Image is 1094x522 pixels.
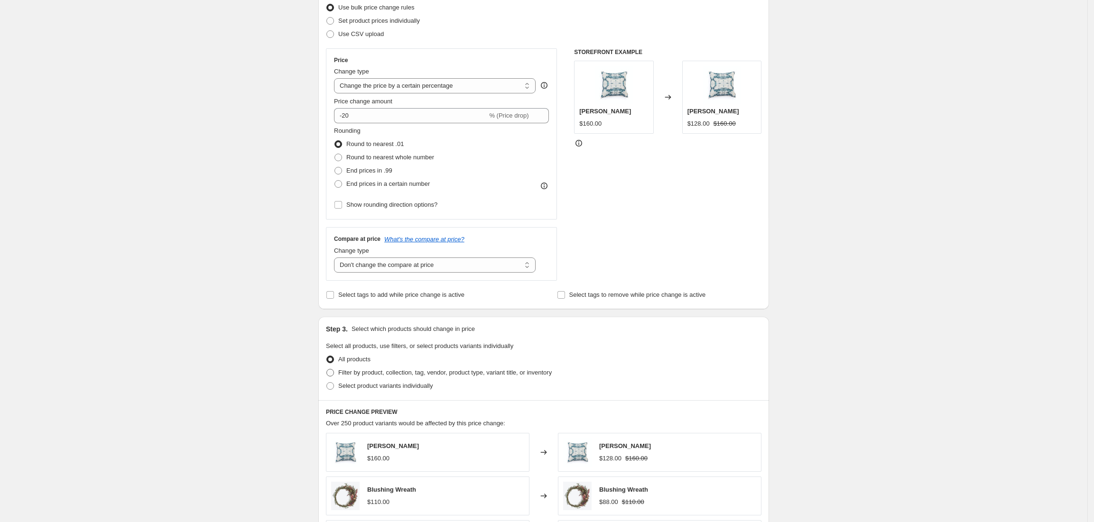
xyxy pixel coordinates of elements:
[338,382,433,389] span: Select product variants individually
[622,497,644,507] strike: $110.00
[346,154,434,161] span: Round to nearest whole number
[346,201,437,208] span: Show rounding direction options?
[714,119,736,128] strike: $160.00
[334,98,392,105] span: Price change amount
[367,442,419,449] span: [PERSON_NAME]
[338,369,552,376] span: Filter by product, collection, tag, vendor, product type, variant title, or inventory
[352,324,475,334] p: Select which products should change in price
[579,108,631,115] span: [PERSON_NAME]
[579,119,602,128] div: $160.00
[331,438,360,467] img: 1366117-eskayel-mira-pillow-a_3407cf10-c2f4-4d0d-83ed-01589675a2e5_80x.jpg
[346,167,392,174] span: End prices in .99
[599,497,618,507] div: $88.00
[346,140,404,147] span: Round to nearest .01
[338,356,371,363] span: All products
[563,438,592,467] img: 1366117-eskayel-mira-pillow-a_3407cf10-c2f4-4d0d-83ed-01589675a2e5_80x.jpg
[367,454,389,463] div: $160.00
[574,48,761,56] h6: STOREFRONT EXAMPLE
[334,247,369,254] span: Change type
[338,30,384,37] span: Use CSV upload
[599,442,651,449] span: [PERSON_NAME]
[334,56,348,64] h3: Price
[687,108,739,115] span: [PERSON_NAME]
[346,180,430,187] span: End prices in a certain number
[595,66,633,104] img: 1366117-eskayel-mira-pillow-a_3407cf10-c2f4-4d0d-83ed-01589675a2e5_80x.jpg
[334,68,369,75] span: Change type
[625,454,648,463] strike: $160.00
[367,486,416,493] span: Blushing Wreath
[338,4,414,11] span: Use bulk price change rules
[489,112,528,119] span: % (Price drop)
[326,408,761,416] h6: PRICE CHANGE PREVIEW
[334,127,361,134] span: Rounding
[338,291,464,298] span: Select tags to add while price change is active
[539,81,549,90] div: help
[687,119,710,128] div: $128.00
[703,66,741,104] img: 1366117-eskayel-mira-pillow-a_3407cf10-c2f4-4d0d-83ed-01589675a2e5_80x.jpg
[338,17,420,24] span: Set product prices individually
[334,108,487,123] input: -15
[326,342,513,349] span: Select all products, use filters, or select products variants individually
[334,235,380,243] h3: Compare at price
[367,497,389,507] div: $110.00
[569,291,706,298] span: Select tags to remove while price change is active
[599,454,621,463] div: $128.00
[326,420,505,427] span: Over 250 product variants would be affected by this price change:
[326,324,348,334] h2: Step 3.
[563,482,592,510] img: 1616222_A_80x.jpg
[384,236,464,243] button: What's the compare at price?
[599,486,648,493] span: Blushing Wreath
[331,482,360,510] img: 1616222_A_80x.jpg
